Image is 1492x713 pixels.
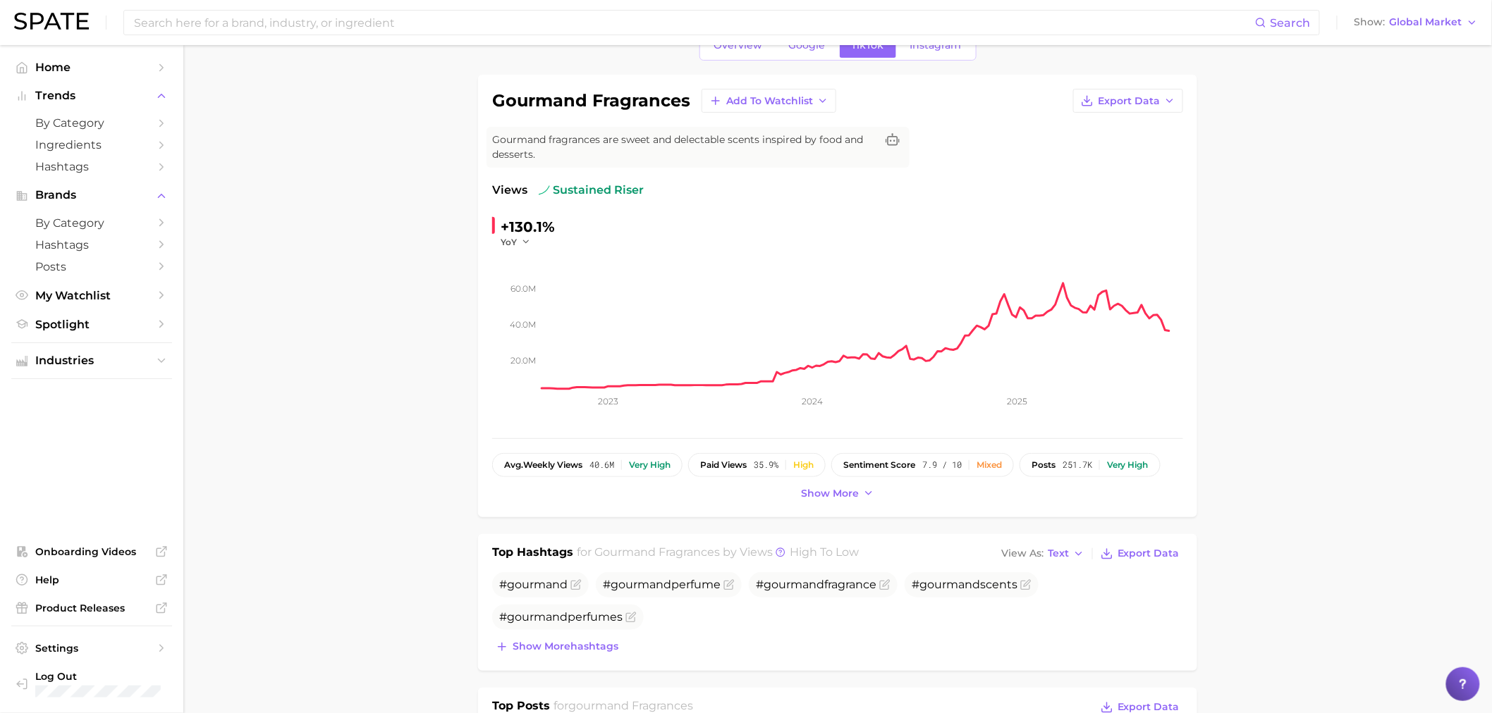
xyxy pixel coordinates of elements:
[603,578,721,591] span: # perfume
[11,212,172,234] a: by Category
[510,355,536,366] tspan: 20.0m
[11,285,172,306] a: My Watchlist
[793,460,814,470] div: High
[840,33,896,58] a: TikTok
[501,236,531,248] button: YoY
[1098,95,1160,107] span: Export Data
[35,116,148,130] span: by Category
[1020,453,1161,477] button: posts251.7kVery high
[35,238,148,252] span: Hashtags
[723,579,735,590] button: Flag as miscategorized or irrelevant
[11,350,172,371] button: Industries
[754,460,778,470] span: 35.9%
[756,578,876,591] span: # fragrance
[492,132,876,162] span: Gourmand fragrances are sweet and delectable scents inspired by food and desserts.
[492,92,690,109] h1: gourmand fragrances
[1271,16,1311,30] span: Search
[11,541,172,562] a: Onboarding Videos
[777,33,838,58] a: Google
[1351,13,1481,32] button: ShowGlobal Market
[797,484,878,503] button: Show more
[11,56,172,78] a: Home
[35,573,148,586] span: Help
[843,460,915,470] span: sentiment score
[35,318,148,331] span: Spotlight
[11,156,172,178] a: Hashtags
[700,460,747,470] span: paid views
[702,89,836,113] button: Add to Watchlist
[499,610,623,624] span: # perfumes
[726,95,813,107] span: Add to Watchlist
[133,11,1255,35] input: Search here for a brand, industry, or ingredient
[1355,18,1386,26] span: Show
[714,39,763,51] span: Overview
[1008,396,1028,407] tspan: 2025
[1073,89,1183,113] button: Export Data
[912,578,1017,591] span: # scents
[598,396,618,407] tspan: 2023
[611,578,671,591] span: gourmand
[570,579,582,590] button: Flag as miscategorized or irrelevant
[11,638,172,659] a: Settings
[1048,550,1069,557] span: Text
[11,666,172,702] a: Log out. Currently logged in with e-mail jek@cosmax.com.
[879,579,891,590] button: Flag as miscategorized or irrelevant
[1390,18,1462,26] span: Global Market
[1118,547,1180,559] span: Export Data
[35,602,148,614] span: Product Releases
[35,160,148,173] span: Hashtags
[1107,460,1149,470] div: Very high
[1063,460,1092,470] span: 251.7k
[702,33,775,58] a: Overview
[507,578,568,591] span: gourmand
[539,182,644,199] span: sustained riser
[11,234,172,256] a: Hashtags
[35,89,148,102] span: Trends
[513,640,618,652] span: Show more hashtags
[790,545,860,559] span: high to low
[35,642,148,655] span: Settings
[507,610,568,624] span: gourmand
[501,216,555,238] div: +130.1%
[539,185,550,196] img: sustained riser
[35,670,161,683] span: Log Out
[589,460,614,470] span: 40.6m
[629,460,671,470] div: Very high
[492,182,527,199] span: Views
[35,61,148,74] span: Home
[11,314,172,335] a: Spotlight
[910,39,962,51] span: Instagram
[998,545,1088,563] button: View AsText
[35,138,148,151] span: Ingredients
[11,597,172,619] a: Product Releases
[802,396,824,407] tspan: 2024
[1118,701,1180,713] span: Export Data
[11,569,172,590] a: Help
[492,453,683,477] button: avg.weekly views40.6mVery high
[764,578,824,591] span: gourmand
[898,33,974,58] a: Instagram
[1097,544,1183,564] button: Export Data
[499,578,568,591] span: #
[35,189,148,201] span: Brands
[922,460,962,470] span: 7.9 / 10
[11,256,172,278] a: Posts
[919,578,980,591] span: gourmand
[35,545,148,558] span: Onboarding Videos
[977,460,1002,470] div: Mixed
[577,544,860,564] h2: for by Views
[11,185,172,206] button: Brands
[11,85,172,106] button: Trends
[595,545,721,559] span: gourmand fragrances
[504,460,582,470] span: weekly views
[688,453,826,477] button: paid views35.9%High
[35,289,148,302] span: My Watchlist
[35,216,148,230] span: by Category
[625,612,637,623] button: Flag as miscategorized or irrelevant
[11,112,172,134] a: by Category
[1001,550,1044,557] span: View As
[510,319,536,330] tspan: 40.0m
[35,354,148,367] span: Industries
[35,260,148,273] span: Posts
[801,488,859,500] span: Show more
